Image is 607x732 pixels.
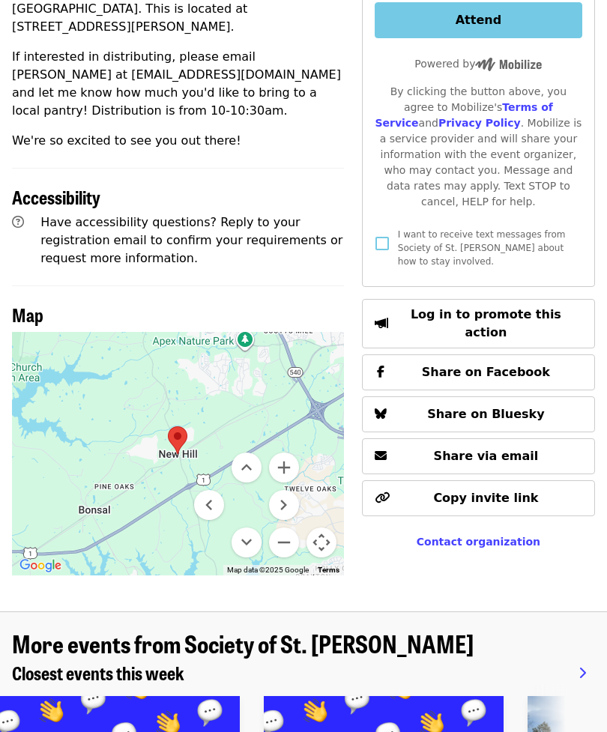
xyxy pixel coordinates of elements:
[232,453,262,483] button: Move up
[16,556,65,575] img: Google
[40,215,342,265] span: Have accessibility questions? Reply to your registration email to confirm your requirements or re...
[318,566,339,574] a: Terms (opens in new tab)
[375,2,582,38] button: Attend
[12,301,43,327] span: Map
[362,396,595,432] button: Share on Bluesky
[375,101,553,129] a: Terms of Service
[12,659,184,686] span: Closest events this week
[12,662,184,684] a: Closest events this week
[12,48,344,120] p: If interested in distributing, please email [PERSON_NAME] at [EMAIL_ADDRESS][DOMAIN_NAME] and let...
[306,527,336,557] button: Map camera controls
[16,556,65,575] a: Open this area in Google Maps (opens a new window)
[227,566,309,574] span: Map data ©2025 Google
[427,407,545,421] span: Share on Bluesky
[269,490,299,520] button: Move right
[362,480,595,516] button: Copy invite link
[232,527,262,557] button: Move down
[411,307,561,339] span: Log in to promote this action
[475,58,542,71] img: Powered by Mobilize
[438,117,521,129] a: Privacy Policy
[433,491,538,505] span: Copy invite link
[12,215,24,229] i: question-circle icon
[375,84,582,210] div: By clicking the button above, you agree to Mobilize's and . Mobilize is a service provider and wi...
[362,438,595,474] button: Share via email
[434,449,539,463] span: Share via email
[194,490,224,520] button: Move left
[417,536,540,548] a: Contact organization
[422,365,550,379] span: Share on Facebook
[12,626,474,661] span: More events from Society of St. [PERSON_NAME]
[362,354,595,390] button: Share on Facebook
[398,229,566,267] span: I want to receive text messages from Society of St. [PERSON_NAME] about how to stay involved.
[269,527,299,557] button: Zoom out
[12,184,100,210] span: Accessibility
[269,453,299,483] button: Zoom in
[362,299,595,348] button: Log in to promote this action
[579,666,586,680] i: chevron-right icon
[414,58,542,70] span: Powered by
[12,132,344,150] p: We're so excited to see you out there!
